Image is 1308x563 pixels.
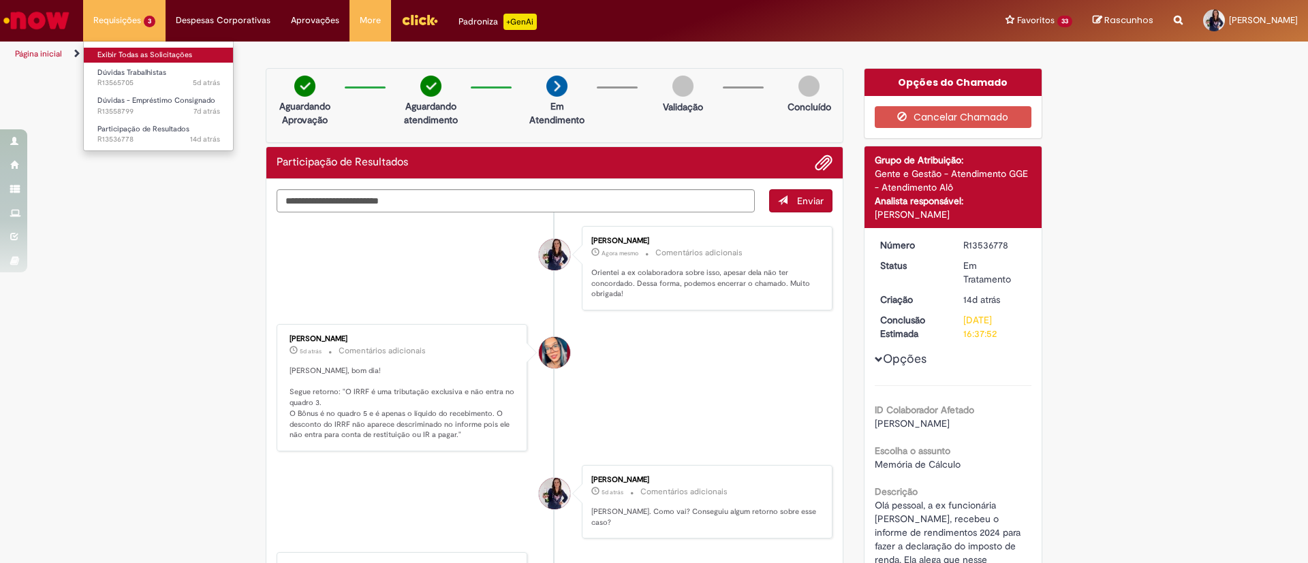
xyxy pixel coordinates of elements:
[1093,14,1153,27] a: Rascunhos
[539,478,570,509] div: Michele Ellert Aline Schwerz
[524,99,590,127] p: Em Atendimento
[602,249,638,257] span: Agora mesmo
[1104,14,1153,27] span: Rascunhos
[10,42,862,67] ul: Trilhas de página
[97,67,166,78] span: Dúvidas Trabalhistas
[865,69,1042,96] div: Opções do Chamado
[339,345,426,357] small: Comentários adicionais
[84,65,234,91] a: Aberto R13565705 : Dúvidas Trabalhistas
[672,76,694,97] img: img-circle-grey.png
[963,293,1027,306] div: 15/09/2025 16:14:10
[97,134,220,145] span: R13536778
[963,259,1027,286] div: Em Tratamento
[15,48,62,59] a: Página inicial
[503,14,537,30] p: +GenAi
[93,14,141,27] span: Requisições
[875,458,961,470] span: Memória de Cálculo
[870,259,954,272] dt: Status
[815,154,832,172] button: Adicionar anexos
[272,99,338,127] p: Aguardando Aprovação
[870,313,954,340] dt: Conclusão Estimada
[360,14,381,27] span: More
[602,249,638,257] time: 29/09/2025 16:00:21
[84,93,234,118] a: Aberto R13558799 : Dúvidas - Empréstimo Consignado
[193,106,220,116] span: 7d atrás
[290,366,516,440] p: [PERSON_NAME], bom dia! Segue retorno: "O IRRF é uma tributação exclusiva e não entra no quadro 3...
[602,488,623,496] time: 25/09/2025 10:07:28
[875,106,1032,128] button: Cancelar Chamado
[640,486,728,498] small: Comentários adicionais
[458,14,537,30] div: Padroniza
[1,7,72,34] img: ServiceNow
[97,78,220,89] span: R13565705
[797,195,824,207] span: Enviar
[539,239,570,270] div: Michele Ellert Aline Schwerz
[963,293,1000,306] span: 14d atrás
[591,268,818,300] p: Orientei a ex colaboradora sobre isso, apesar dela não ter concordado. Dessa forma, podemos encer...
[83,41,234,151] ul: Requisições
[663,100,703,114] p: Validação
[875,485,918,498] b: Descrição
[870,293,954,306] dt: Criação
[190,134,220,144] span: 14d atrás
[875,194,1032,208] div: Analista responsável:
[291,14,339,27] span: Aprovações
[277,189,755,212] textarea: Digite sua mensagem aqui...
[591,506,818,528] p: [PERSON_NAME]. Como vai? Conseguiu algum retorno sobre esse caso?
[290,335,516,343] div: [PERSON_NAME]
[875,153,1032,167] div: Grupo de Atribuição:
[97,106,220,117] span: R13558799
[963,293,1000,306] time: 15/09/2025 16:14:10
[655,247,743,259] small: Comentários adicionais
[546,76,567,97] img: arrow-next.png
[398,99,464,127] p: Aguardando atendimento
[963,313,1027,340] div: [DATE] 16:37:52
[1017,14,1055,27] span: Favoritos
[798,76,820,97] img: img-circle-grey.png
[97,124,189,134] span: Participação de Resultados
[875,417,950,430] span: [PERSON_NAME]
[193,78,220,88] time: 25/09/2025 10:21:01
[401,10,438,30] img: click_logo_yellow_360x200.png
[420,76,441,97] img: check-circle-green.png
[300,347,322,355] span: 5d atrás
[300,347,322,355] time: 25/09/2025 10:10:27
[875,404,974,416] b: ID Colaborador Afetado
[870,238,954,252] dt: Número
[193,78,220,88] span: 5d atrás
[193,106,220,116] time: 23/09/2025 12:08:08
[84,122,234,147] a: Aberto R13536778 : Participação de Resultados
[84,48,234,63] a: Exibir Todas as Solicitações
[875,167,1032,194] div: Gente e Gestão - Atendimento GGE - Atendimento Alô
[591,237,818,245] div: [PERSON_NAME]
[769,189,832,212] button: Enviar
[875,445,950,457] b: Escolha o assunto
[591,476,818,484] div: [PERSON_NAME]
[1229,14,1298,26] span: [PERSON_NAME]
[144,16,155,27] span: 3
[788,100,831,114] p: Concluído
[1057,16,1072,27] span: 33
[539,337,570,368] div: Maira Priscila Da Silva Arnaldo
[875,208,1032,221] div: [PERSON_NAME]
[277,157,408,169] h2: Participação de Resultados Histórico de tíquete
[97,95,215,106] span: Dúvidas - Empréstimo Consignado
[176,14,270,27] span: Despesas Corporativas
[294,76,315,97] img: check-circle-green.png
[963,238,1027,252] div: R13536778
[602,488,623,496] span: 5d atrás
